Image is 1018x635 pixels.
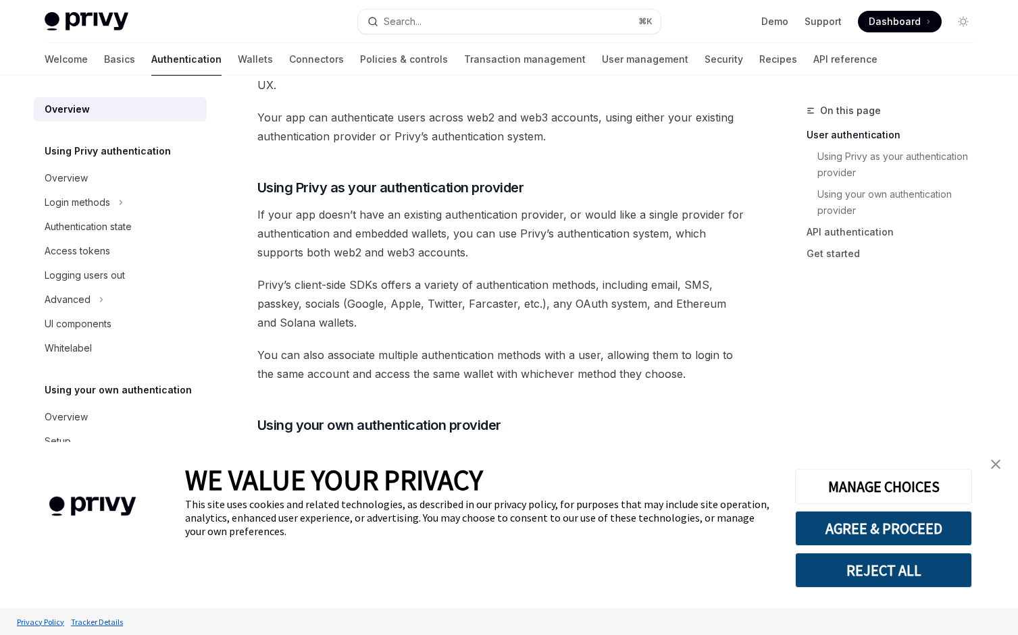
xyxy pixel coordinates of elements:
a: Get started [807,243,985,265]
a: Transaction management [464,43,586,76]
a: User management [602,43,688,76]
img: company logo [20,477,165,536]
span: Your app can authenticate users across web2 and web3 accounts, using either your existing authent... [257,108,744,146]
div: Logging users out [45,267,125,283]
div: This site uses cookies and related technologies, as described in our privacy policy, for purposes... [185,497,775,538]
span: On this page [820,103,881,119]
button: AGREE & PROCEED [795,511,972,546]
button: MANAGE CHOICES [795,469,972,504]
div: UI components [45,316,111,332]
a: User authentication [807,124,985,146]
span: WE VALUE YOUR PRIVACY [185,462,483,497]
a: Privacy Policy [14,610,68,634]
a: Authentication state [34,215,207,239]
a: Demo [761,15,788,28]
button: Login methods [34,190,207,215]
div: Overview [45,409,88,425]
a: Whitelabel [34,336,207,360]
div: Whitelabel [45,340,92,356]
span: If your app doesn’t have an existing authentication provider, or would like a single provider for... [257,205,744,262]
div: Advanced [45,292,91,308]
a: Authentication [151,43,222,76]
a: Using your own authentication provider [807,184,985,221]
img: light logo [45,12,128,31]
span: Using your own authentication provider [257,416,501,435]
a: Logging users out [34,263,207,287]
a: Connectors [289,43,344,76]
button: Advanced [34,287,207,312]
a: Overview [34,166,207,190]
a: UI components [34,312,207,336]
span: ⌘ K [638,16,653,27]
a: Using Privy as your authentication provider [807,146,985,184]
div: Search... [384,13,422,30]
h5: Using your own authentication [45,382,192,398]
a: Overview [34,97,207,121]
div: Overview [45,101,90,117]
a: Wallets [238,43,273,76]
a: Dashboard [858,11,942,32]
a: Access tokens [34,239,207,263]
div: Authentication state [45,219,132,235]
div: Setup [45,433,71,449]
button: Search...⌘K [358,9,661,34]
a: Policies & controls [360,43,448,76]
button: REJECT ALL [795,553,972,588]
img: close banner [991,460,1000,469]
a: Welcome [45,43,88,76]
a: Setup [34,429,207,453]
span: Privy’s client-side SDKs offers a variety of authentication methods, including email, SMS, passke... [257,275,744,332]
div: Overview [45,170,88,186]
a: API authentication [807,221,985,243]
button: Toggle dark mode [952,11,974,32]
a: Security [705,43,743,76]
a: Overview [34,405,207,429]
div: Login methods [45,194,110,211]
span: Using Privy as your authentication provider [257,178,524,197]
a: Recipes [759,43,797,76]
a: Tracker Details [68,610,126,634]
div: Access tokens [45,243,110,259]
a: Support [805,15,842,28]
a: API reference [813,43,877,76]
span: Dashboard [869,15,921,28]
a: close banner [982,451,1009,478]
span: You can also associate multiple authentication methods with a user, allowing them to login to the... [257,346,744,383]
a: Basics [104,43,135,76]
h5: Using Privy authentication [45,143,171,159]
